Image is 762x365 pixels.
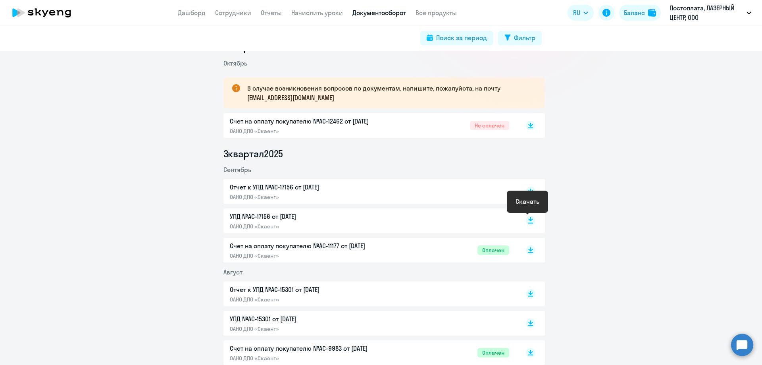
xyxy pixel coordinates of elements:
[477,245,509,255] span: Оплачен
[291,9,343,17] a: Начислить уроки
[247,83,531,102] p: В случае возникновения вопросов по документам, напишите, пожалуйста, на почту [EMAIL_ADDRESS][DOM...
[230,223,396,230] p: ОАНО ДПО «Скаенг»
[223,59,247,67] span: Октябрь
[568,5,594,21] button: RU
[416,9,457,17] a: Все продукты
[514,33,535,42] div: Фильтр
[666,3,755,22] button: Постоплата, ЛАЗЕРНЫЙ ЦЕНТР, ООО
[230,193,396,201] p: ОАНО ДПО «Скаенг»
[230,116,396,126] p: Счет на оплату покупателю №AC-12462 от [DATE]
[230,285,396,294] p: Отчет к УПД №AC-15301 от [DATE]
[230,241,396,251] p: Счет на оплату покупателю №AC-11177 от [DATE]
[178,9,206,17] a: Дашборд
[230,116,509,135] a: Счет на оплату покупателю №AC-12462 от [DATE]ОАНО ДПО «Скаенг»Не оплачен
[573,8,580,17] span: RU
[420,31,493,45] button: Поиск за период
[230,314,509,332] a: УПД №AC-15301 от [DATE]ОАНО ДПО «Скаенг»
[230,355,396,362] p: ОАНО ДПО «Скаенг»
[436,33,487,42] div: Поиск за период
[230,325,396,332] p: ОАНО ДПО «Скаенг»
[223,166,251,174] span: Сентябрь
[230,344,396,353] p: Счет на оплату покупателю №AC-9983 от [DATE]
[624,8,645,17] div: Баланс
[223,268,242,276] span: Август
[230,212,396,221] p: УПД №AC-17156 от [DATE]
[498,31,542,45] button: Фильтр
[230,182,396,192] p: Отчет к УПД №AC-17156 от [DATE]
[352,9,406,17] a: Документооборот
[230,212,509,230] a: УПД №AC-17156 от [DATE]ОАНО ДПО «Скаенг»
[230,127,396,135] p: ОАНО ДПО «Скаенг»
[230,296,396,303] p: ОАНО ДПО «Скаенг»
[230,314,396,324] p: УПД №AC-15301 от [DATE]
[215,9,251,17] a: Сотрудники
[230,182,509,201] a: Отчет к УПД №AC-17156 от [DATE]ОАНО ДПО «Скаенг»
[230,344,509,362] a: Счет на оплату покупателю №AC-9983 от [DATE]ОАНО ДПО «Скаенг»Оплачен
[648,9,656,17] img: balance
[230,241,509,259] a: Счет на оплату покупателю №AC-11177 от [DATE]ОАНО ДПО «Скаенг»Оплачен
[477,348,509,357] span: Оплачен
[261,9,282,17] a: Отчеты
[230,285,509,303] a: Отчет к УПД №AC-15301 от [DATE]ОАНО ДПО «Скаенг»
[670,3,743,22] p: Постоплата, ЛАЗЕРНЫЙ ЦЕНТР, ООО
[230,252,396,259] p: ОАНО ДПО «Скаенг»
[223,147,545,160] li: 3 квартал 2025
[516,197,539,206] div: Скачать
[619,5,661,21] button: Балансbalance
[470,121,509,130] span: Не оплачен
